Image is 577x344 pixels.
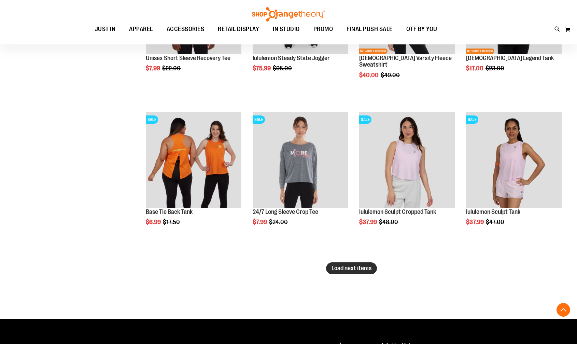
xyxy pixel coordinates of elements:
a: ACCESSORIES [160,22,211,37]
a: OTF BY YOU [399,22,444,37]
span: $22.00 [162,65,182,72]
a: [DEMOGRAPHIC_DATA] Varsity Fleece Sweatshirt [359,55,452,68]
div: product [142,109,245,243]
span: SALE [146,115,158,124]
a: lululemon Sculpt Cropped TankSALE [359,112,455,209]
img: lululemon Sculpt Cropped Tank [359,112,455,208]
span: $17.50 [163,219,181,225]
span: $95.00 [273,65,293,72]
span: $7.99 [253,219,268,225]
span: $49.00 [381,72,401,79]
span: FINAL PUSH SALE [347,22,393,37]
a: Product image for Base Tie Back TankSALE [146,112,241,209]
a: lululemon Sculpt Cropped Tank [359,208,436,215]
span: $47.00 [486,219,505,225]
button: Back To Top [557,303,570,317]
span: $37.99 [359,219,378,225]
span: Load next items [332,265,371,272]
button: Load next items [326,262,377,274]
img: Main Image of 1538347 [466,112,562,208]
span: NETWORK EXCLUSIVE [359,49,388,54]
a: APPAREL [122,22,160,37]
a: Base Tie Back Tank [146,208,193,215]
a: Main Image of 1538347SALE [466,112,562,209]
span: $6.99 [146,219,162,225]
a: Unisex Short Sleeve Recovery Tee [146,55,230,61]
a: 24/7 Long Sleeve Crop Tee [253,208,318,215]
span: $17.00 [466,65,484,72]
a: IN STUDIO [266,22,307,37]
span: ACCESSORIES [167,22,205,37]
a: RETAIL DISPLAY [211,22,266,37]
span: JUST IN [95,22,116,37]
span: NETWORK EXCLUSIVE [466,49,494,54]
span: $37.99 [466,219,485,225]
span: $48.00 [379,219,399,225]
a: [DEMOGRAPHIC_DATA] Legend Tank [466,55,554,61]
span: $24.00 [269,219,289,225]
span: SALE [253,115,265,124]
span: $75.99 [253,65,272,72]
span: RETAIL DISPLAY [218,22,259,37]
a: Product image for 24/7 Long Sleeve Crop TeeSALE [253,112,348,209]
a: lululemon Sculpt Tank [466,208,520,215]
span: OTF BY YOU [406,22,437,37]
img: Product image for Base Tie Back Tank [146,112,241,208]
a: JUST IN [88,22,123,37]
span: APPAREL [129,22,153,37]
a: PROMO [307,22,340,37]
img: Shop Orangetheory [251,7,326,22]
span: SALE [466,115,478,124]
a: lululemon Steady State Jogger [253,55,330,61]
span: SALE [359,115,371,124]
span: PROMO [313,22,333,37]
span: $23.00 [485,65,505,72]
span: IN STUDIO [273,22,300,37]
div: product [249,109,352,243]
span: $40.00 [359,72,380,79]
a: FINAL PUSH SALE [340,22,399,37]
span: $7.99 [146,65,161,72]
div: product [463,109,565,243]
img: Product image for 24/7 Long Sleeve Crop Tee [253,112,348,208]
div: product [356,109,458,243]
